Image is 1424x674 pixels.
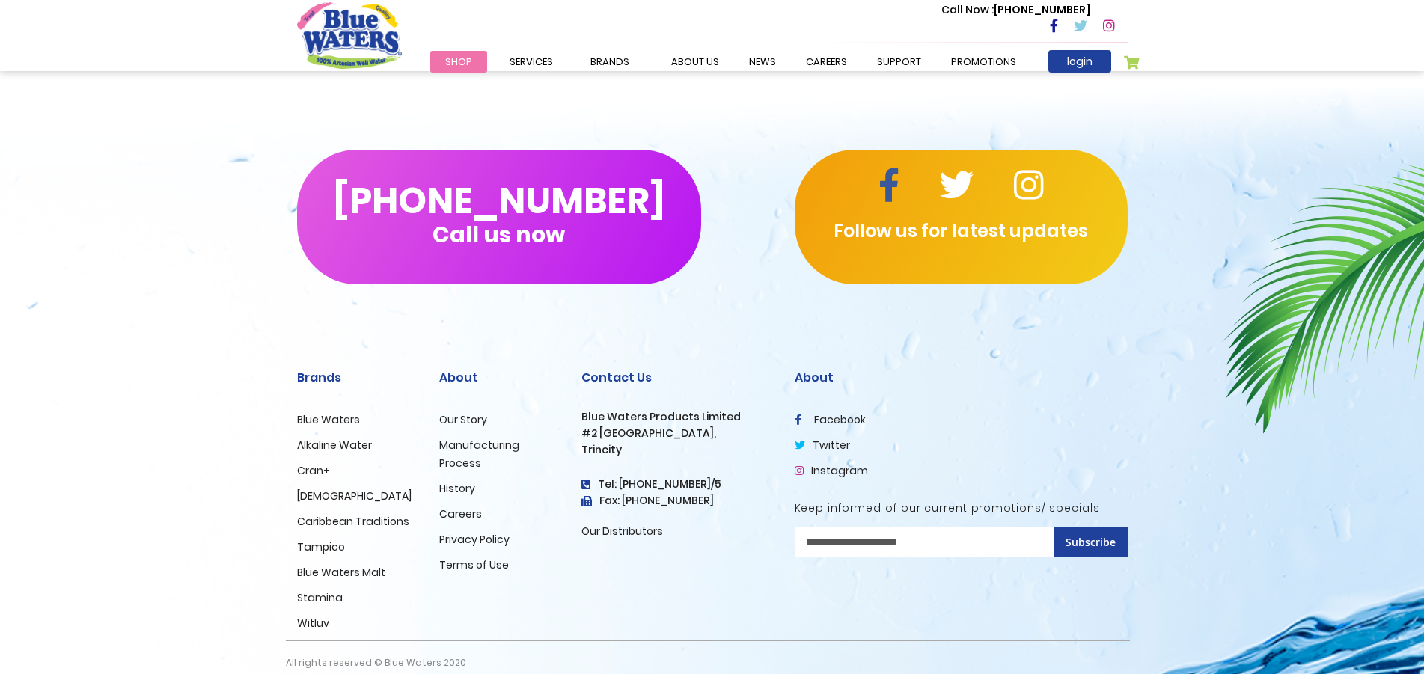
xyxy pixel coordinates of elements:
[581,444,772,456] h3: Trincity
[941,2,1090,18] p: [PHONE_NUMBER]
[439,370,559,385] h2: About
[439,557,509,572] a: Terms of Use
[936,51,1031,73] a: Promotions
[439,532,510,547] a: Privacy Policy
[795,502,1128,515] h5: Keep informed of our current promotions/ specials
[795,218,1128,245] p: Follow us for latest updates
[439,438,519,471] a: Manufacturing Process
[297,2,402,68] a: store logo
[297,150,701,284] button: [PHONE_NUMBER]Call us now
[581,427,772,440] h3: #2 [GEOGRAPHIC_DATA],
[581,478,772,491] h4: Tel: [PHONE_NUMBER]/5
[297,438,372,453] a: Alkaline Water
[656,51,734,73] a: about us
[439,412,487,427] a: Our Story
[734,51,791,73] a: News
[795,438,850,453] a: twitter
[297,412,360,427] a: Blue Waters
[795,412,866,427] a: facebook
[433,230,565,239] span: Call us now
[439,506,482,521] a: Careers
[581,494,772,507] h3: Fax: [PHONE_NUMBER]
[1048,50,1111,73] a: login
[297,590,343,605] a: Stamina
[581,524,663,539] a: Our Distributors
[297,370,417,385] h2: Brands
[590,55,629,69] span: Brands
[510,55,553,69] span: Services
[297,539,345,554] a: Tampico
[297,463,330,478] a: Cran+
[1066,535,1116,549] span: Subscribe
[795,463,868,478] a: Instagram
[1054,527,1128,557] button: Subscribe
[862,51,936,73] a: support
[439,481,475,496] a: History
[581,370,772,385] h2: Contact Us
[297,616,329,631] a: Witluv
[297,565,385,580] a: Blue Waters Malt
[941,2,994,17] span: Call Now :
[297,488,412,503] a: [DEMOGRAPHIC_DATA]
[791,51,862,73] a: careers
[795,370,1128,385] h2: About
[297,514,409,529] a: Caribbean Traditions
[445,55,472,69] span: Shop
[581,411,772,423] h3: Blue Waters Products Limited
